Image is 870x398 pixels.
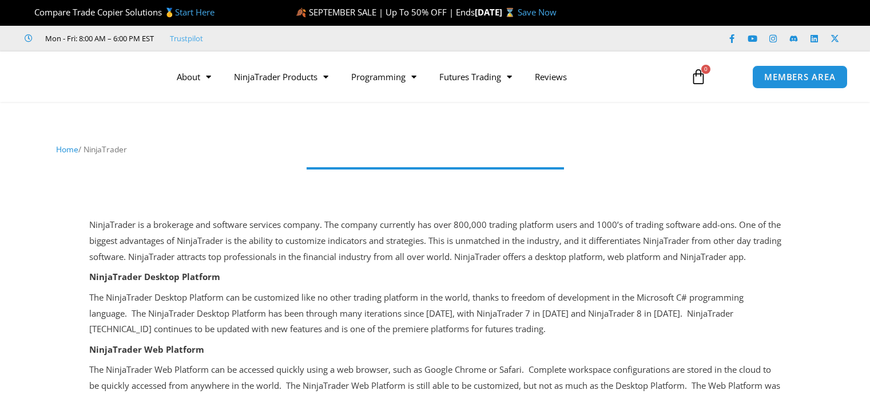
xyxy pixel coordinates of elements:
[89,290,781,338] p: The NinjaTrader Desktop Platform can be customized like no other trading platform in the world, t...
[56,144,78,155] a: Home
[25,6,214,18] span: Compare Trade Copier Solutions 🥇
[170,31,203,45] a: Trustpilot
[223,64,340,90] a: NinjaTrader Products
[523,64,578,90] a: Reviews
[165,64,223,90] a: About
[175,6,214,18] a: Start Here
[340,64,428,90] a: Programming
[42,31,154,45] span: Mon - Fri: 8:00 AM – 6:00 PM EST
[701,65,710,74] span: 0
[428,64,523,90] a: Futures Trading
[752,65,848,89] a: MEMBERS AREA
[296,6,475,18] span: 🍂 SEPTEMBER SALE | Up To 50% OFF | Ends
[673,60,724,93] a: 0
[89,344,204,355] strong: NinjaTrader Web Platform
[25,8,34,17] img: 🏆
[764,73,836,81] span: MEMBERS AREA
[89,271,220,282] strong: NinjaTrader Desktop Platform
[25,56,148,97] img: LogoAI | Affordable Indicators – NinjaTrader
[475,6,518,18] strong: [DATE] ⌛
[165,64,679,90] nav: Menu
[518,6,557,18] a: Save Now
[89,217,781,265] p: NinjaTrader is a brokerage and software services company. The company currently has over 800,000 ...
[56,142,814,157] nav: Breadcrumb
